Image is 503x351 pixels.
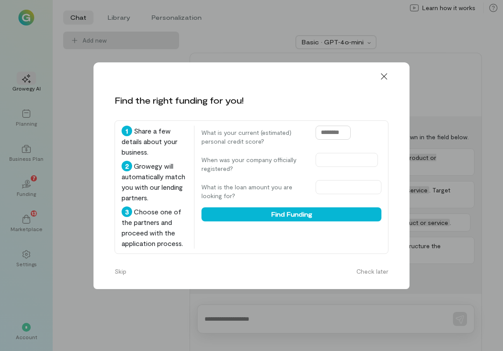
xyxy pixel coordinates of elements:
div: 1 [122,126,132,136]
div: Growegy will automatically match you with our lending partners. [122,161,187,203]
button: Check later [351,264,394,279]
label: What is the loan amount you are looking for? [201,183,307,200]
button: Skip [109,264,132,279]
div: Choose one of the partners and proceed with the application process. [122,206,187,249]
div: Share a few details about your business. [122,126,187,157]
label: When was your company officially registered? [201,156,307,173]
div: 2 [122,161,132,171]
label: What is your current (estimated) personal credit score? [201,128,307,146]
div: Find the right funding for you! [115,94,244,106]
div: 3 [122,206,132,217]
button: Find Funding [201,207,381,221]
